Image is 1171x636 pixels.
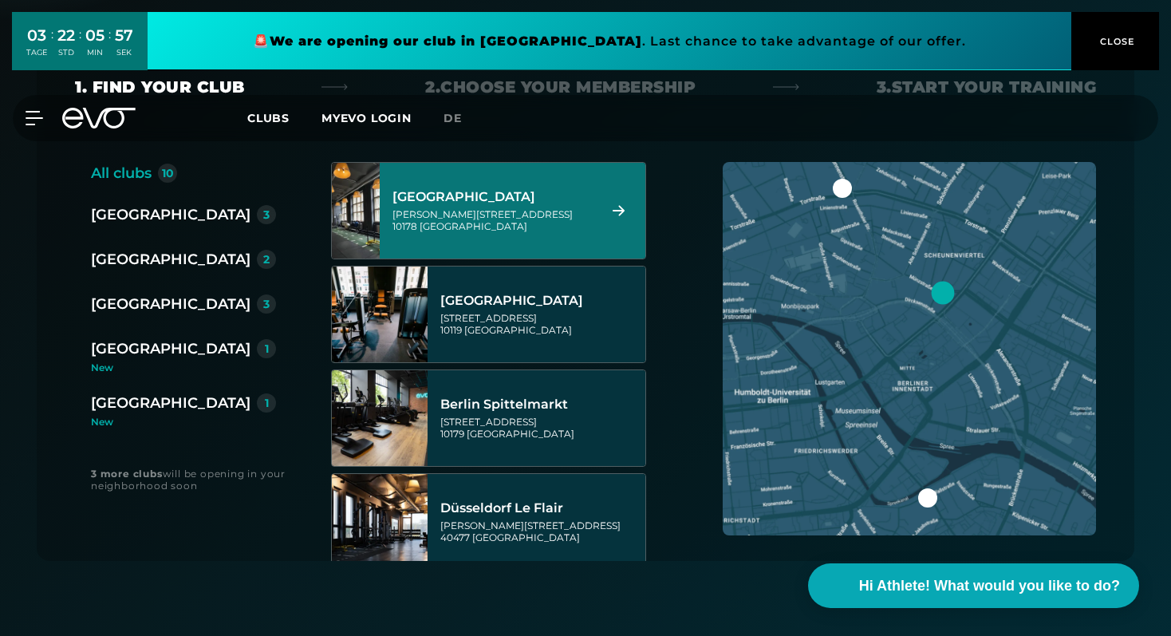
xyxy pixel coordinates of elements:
[440,416,641,440] div: [STREET_ADDRESS] 10179 [GEOGRAPHIC_DATA]
[26,47,47,58] div: TAGE
[859,575,1120,597] span: Hi Athlete! What would you like to do?
[265,397,269,409] div: 1
[91,392,250,414] div: [GEOGRAPHIC_DATA]
[723,162,1096,535] img: map
[91,203,250,226] div: [GEOGRAPHIC_DATA]
[91,363,289,373] div: New
[91,248,250,271] div: [GEOGRAPHIC_DATA]
[91,162,152,184] div: All clubs
[26,24,47,47] div: 03
[321,111,412,125] a: MYEVO LOGIN
[440,519,641,543] div: [PERSON_NAME][STREET_ADDRESS] 40477 [GEOGRAPHIC_DATA]
[91,468,163,480] strong: 3 more clubs
[263,298,270,310] div: 3
[392,208,593,232] div: [PERSON_NAME][STREET_ADDRESS] 10178 [GEOGRAPHIC_DATA]
[332,370,428,466] img: Berlin Spittelmarkt
[440,312,641,336] div: [STREET_ADDRESS] 10119 [GEOGRAPHIC_DATA]
[162,168,174,179] div: 10
[51,26,53,68] div: :
[85,24,104,47] div: 05
[57,24,75,47] div: 22
[1096,34,1135,49] span: CLOSE
[332,474,428,570] img: Düsseldorf Le Flair
[91,293,250,315] div: [GEOGRAPHIC_DATA]
[440,293,641,309] div: [GEOGRAPHIC_DATA]
[108,26,111,68] div: :
[115,24,133,47] div: 57
[263,254,270,265] div: 2
[1071,12,1159,70] button: CLOSE
[392,189,593,205] div: [GEOGRAPHIC_DATA]
[115,47,133,58] div: SEK
[79,26,81,68] div: :
[308,163,404,259] img: Berlin Alexanderplatz
[91,417,276,427] div: New
[444,109,481,128] a: de
[332,267,428,362] img: Berlin Rosenthaler Platz
[265,343,269,354] div: 1
[91,468,299,492] div: will be opening in your neighborhood soon
[57,47,75,58] div: STD
[440,397,641,413] div: Berlin Spittelmarkt
[85,47,104,58] div: MIN
[91,338,250,360] div: [GEOGRAPHIC_DATA]
[263,209,270,220] div: 3
[440,500,641,516] div: Düsseldorf Le Flair
[444,111,462,125] span: de
[247,111,290,125] span: Clubs
[808,563,1139,608] button: Hi Athlete! What would you like to do?
[247,110,321,125] a: Clubs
